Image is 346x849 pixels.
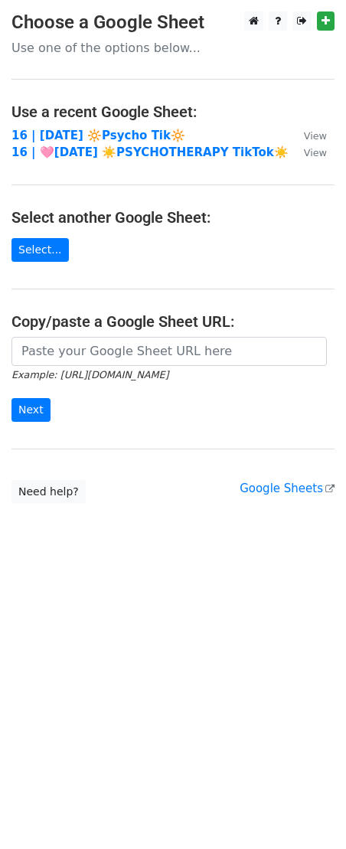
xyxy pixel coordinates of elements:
a: 16 | 🩷[DATE] ☀️PSYCHOTHERAPY TikTok☀️ [11,145,289,159]
p: Use one of the options below... [11,40,335,56]
small: Example: [URL][DOMAIN_NAME] [11,369,168,380]
h3: Choose a Google Sheet [11,11,335,34]
h4: Copy/paste a Google Sheet URL: [11,312,335,331]
input: Next [11,398,51,422]
h4: Use a recent Google Sheet: [11,103,335,121]
a: View [289,129,327,142]
a: Select... [11,238,69,262]
h4: Select another Google Sheet: [11,208,335,227]
a: View [289,145,327,159]
a: Need help? [11,480,86,504]
small: View [304,147,327,158]
a: 16 | [DATE] 🔆Psycho Tik🔆 [11,129,185,142]
small: View [304,130,327,142]
a: Google Sheets [240,482,335,495]
input: Paste your Google Sheet URL here [11,337,327,366]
